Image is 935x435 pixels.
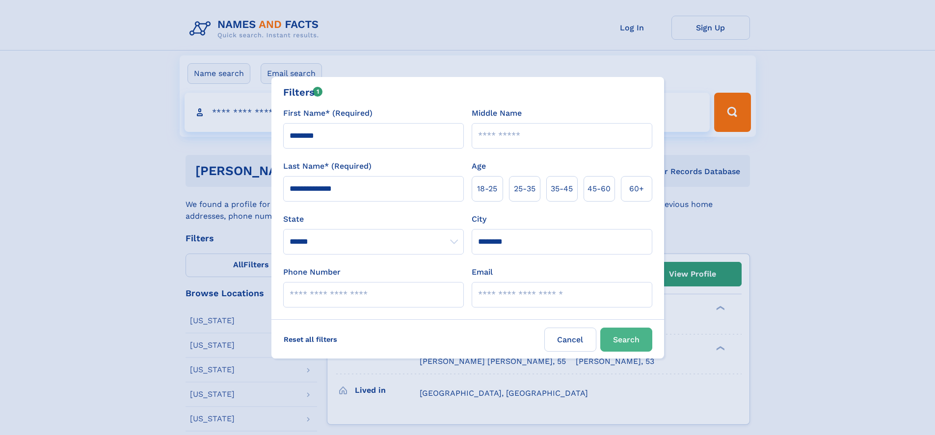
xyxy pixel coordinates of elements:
span: 45‑60 [588,183,611,195]
label: Middle Name [472,107,522,119]
label: City [472,213,486,225]
label: Last Name* (Required) [283,160,372,172]
label: First Name* (Required) [283,107,373,119]
label: State [283,213,464,225]
span: 25‑35 [514,183,535,195]
span: 60+ [629,183,644,195]
label: Reset all filters [277,328,344,351]
label: Email [472,266,493,278]
span: 35‑45 [551,183,573,195]
button: Search [600,328,652,352]
label: Cancel [544,328,596,352]
div: Filters [283,85,323,100]
span: 18‑25 [477,183,497,195]
label: Age [472,160,486,172]
label: Phone Number [283,266,341,278]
